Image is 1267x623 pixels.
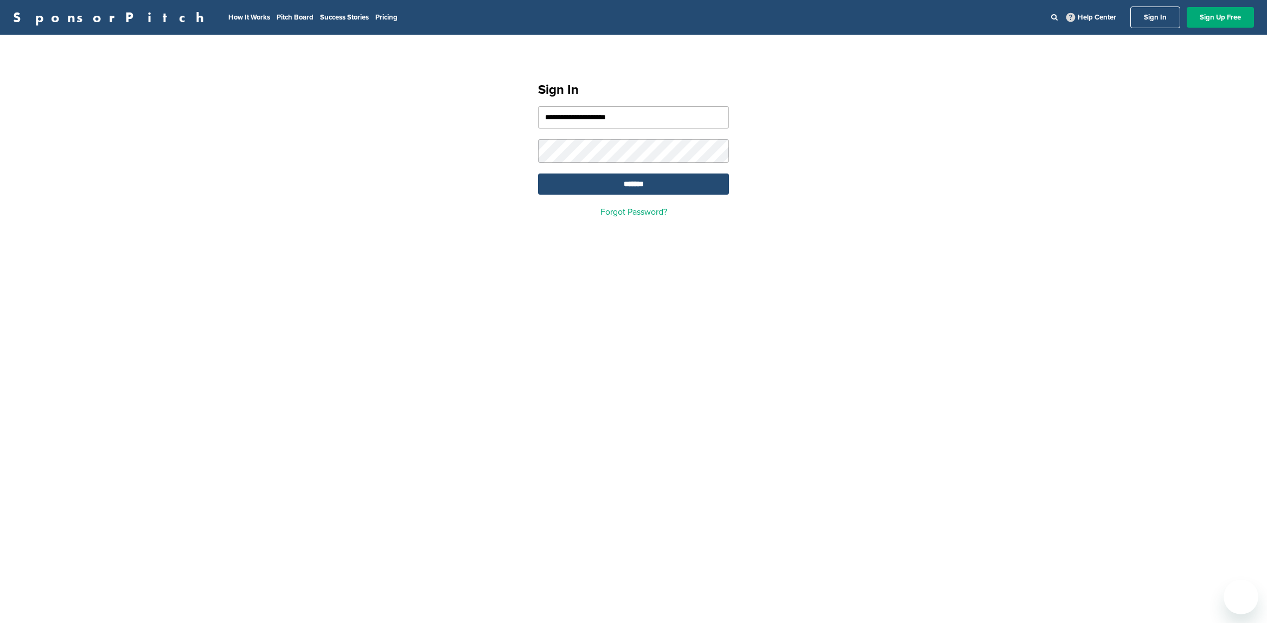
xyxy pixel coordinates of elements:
[228,13,270,22] a: How It Works
[1064,11,1118,24] a: Help Center
[277,13,313,22] a: Pitch Board
[600,207,667,217] a: Forgot Password?
[13,10,211,24] a: SponsorPitch
[1224,580,1258,614] iframe: Button to launch messaging window
[1187,7,1254,28] a: Sign Up Free
[538,80,729,100] h1: Sign In
[1130,7,1180,28] a: Sign In
[320,13,369,22] a: Success Stories
[375,13,398,22] a: Pricing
